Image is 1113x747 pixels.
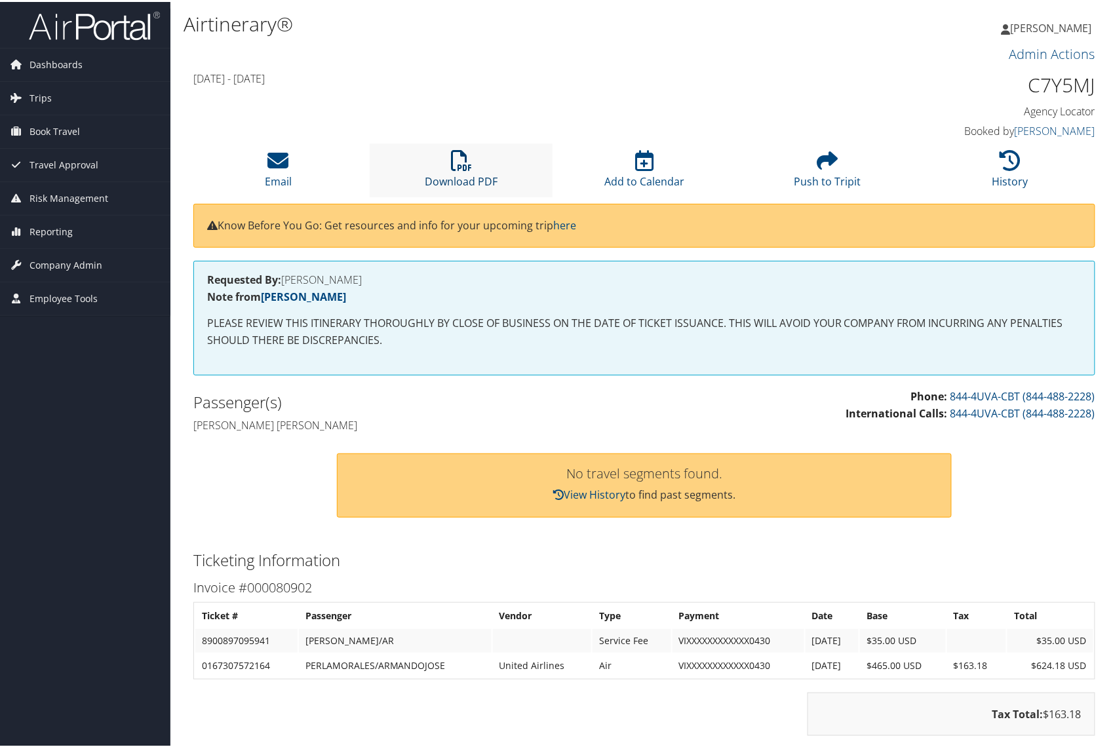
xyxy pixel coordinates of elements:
td: [DATE] [806,652,859,676]
th: Ticket # [195,602,298,626]
span: Book Travel [29,113,80,146]
td: 8900897095941 [195,627,298,651]
p: Know Before You Go: Get resources and info for your upcoming trip [207,216,1082,233]
strong: Note from [207,288,346,302]
td: $624.18 USD [1007,652,1093,676]
p: to find past segments. [351,485,937,502]
td: 0167307572164 [195,652,298,676]
span: Reporting [29,214,73,246]
p: PLEASE REVIEW THIS ITINERARY THOROUGHLY BY CLOSE OF BUSINESS ON THE DATE OF TICKET ISSUANCE. THIS... [207,313,1082,347]
h4: [DATE] - [DATE] [193,69,865,84]
a: Push to Tripit [794,155,861,187]
h4: [PERSON_NAME] [207,273,1082,283]
a: [PERSON_NAME] [1015,122,1095,136]
th: Vendor [493,602,592,626]
a: Email [265,155,292,187]
span: Trips [29,80,52,113]
h4: Booked by [885,122,1096,136]
a: [PERSON_NAME] [1002,7,1105,46]
td: $35.00 USD [1007,627,1093,651]
h2: Passenger(s) [193,389,635,412]
a: Admin Actions [1009,43,1095,61]
strong: Phone: [911,387,948,402]
span: Company Admin [29,247,102,280]
a: 844-4UVA-CBT (844-488-2228) [950,404,1095,419]
h1: C7Y5MJ [885,69,1096,97]
a: here [553,216,576,231]
th: Type [593,602,671,626]
td: $163.18 [947,652,1006,676]
a: Download PDF [425,155,498,187]
span: Travel Approval [29,147,98,180]
a: Add to Calendar [604,155,684,187]
td: Air [593,652,671,676]
strong: Tax Total: [992,705,1044,719]
td: Service Fee [593,627,671,651]
h1: Airtinerary® [184,9,798,36]
th: Base [860,602,946,626]
th: Date [806,602,859,626]
td: $35.00 USD [860,627,946,651]
span: [PERSON_NAME] [1011,19,1092,33]
td: $465.00 USD [860,652,946,676]
span: Dashboards [29,47,83,79]
h4: [PERSON_NAME] [PERSON_NAME] [193,416,635,431]
td: [DATE] [806,627,859,651]
a: History [992,155,1028,187]
img: airportal-logo.png [29,9,160,39]
h3: Invoice #000080902 [193,577,1095,595]
span: Risk Management [29,180,108,213]
span: Employee Tools [29,280,98,313]
th: Passenger [299,602,492,626]
td: [PERSON_NAME]/AR [299,627,492,651]
h2: Ticketing Information [193,547,1095,569]
h4: Agency Locator [885,102,1096,117]
td: VIXXXXXXXXXXXX0430 [673,652,804,676]
td: PERLAMORALES/ARMANDOJOSE [299,652,492,676]
a: [PERSON_NAME] [261,288,346,302]
a: 844-4UVA-CBT (844-488-2228) [950,387,1095,402]
th: Total [1007,602,1093,626]
a: View History [553,486,625,500]
strong: Requested By: [207,271,281,285]
th: Tax [947,602,1006,626]
div: $163.18 [808,691,1095,734]
td: United Airlines [493,652,592,676]
h3: No travel segments found. [351,465,937,478]
strong: International Calls: [846,404,948,419]
td: VIXXXXXXXXXXXX0430 [673,627,804,651]
th: Payment [673,602,804,626]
